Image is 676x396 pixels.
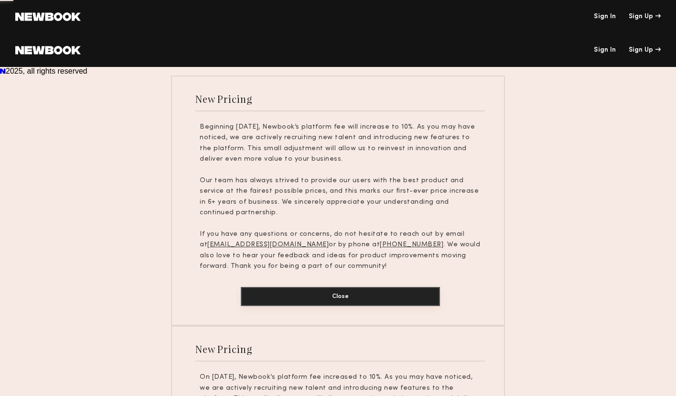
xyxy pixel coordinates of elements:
div: New Pricing [195,342,252,355]
span: 2025, all rights reserved [6,67,87,75]
p: Beginning [DATE], Newbook’s platform fee will increase to 10%. As you may have noticed, we are ac... [200,122,481,165]
u: [PHONE_NUMBER] [380,242,443,248]
div: Sign Up [629,47,661,54]
a: Sign In [594,13,616,20]
div: New Pricing [195,92,252,105]
p: Our team has always strived to provide our users with the best product and service at the fairest... [200,176,481,219]
p: If you have any questions or concerns, do not hesitate to reach out by email at or by phone at . ... [200,229,481,272]
a: Sign In [594,47,616,54]
button: Close [241,287,440,306]
u: [EMAIL_ADDRESS][DOMAIN_NAME] [207,242,329,248]
div: Sign Up [629,13,661,20]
